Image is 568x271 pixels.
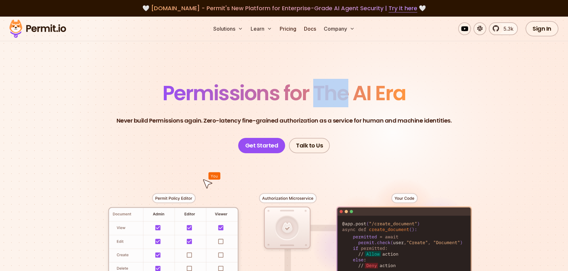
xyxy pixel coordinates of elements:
[15,4,553,13] div: 🤍 🤍
[321,22,357,35] button: Company
[238,138,285,153] a: Get Started
[117,116,452,125] p: Never build Permissions again. Zero-latency fine-grained authorization as a service for human and...
[248,22,275,35] button: Learn
[389,4,417,12] a: Try it here
[301,22,319,35] a: Docs
[277,22,299,35] a: Pricing
[151,4,417,12] span: [DOMAIN_NAME] - Permit's New Platform for Enterprise-Grade AI Agent Security |
[6,18,69,40] img: Permit logo
[211,22,246,35] button: Solutions
[526,21,558,36] a: Sign In
[500,25,513,33] span: 5.3k
[289,138,330,153] a: Talk to Us
[489,22,518,35] a: 5.3k
[163,79,406,107] span: Permissions for The AI Era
